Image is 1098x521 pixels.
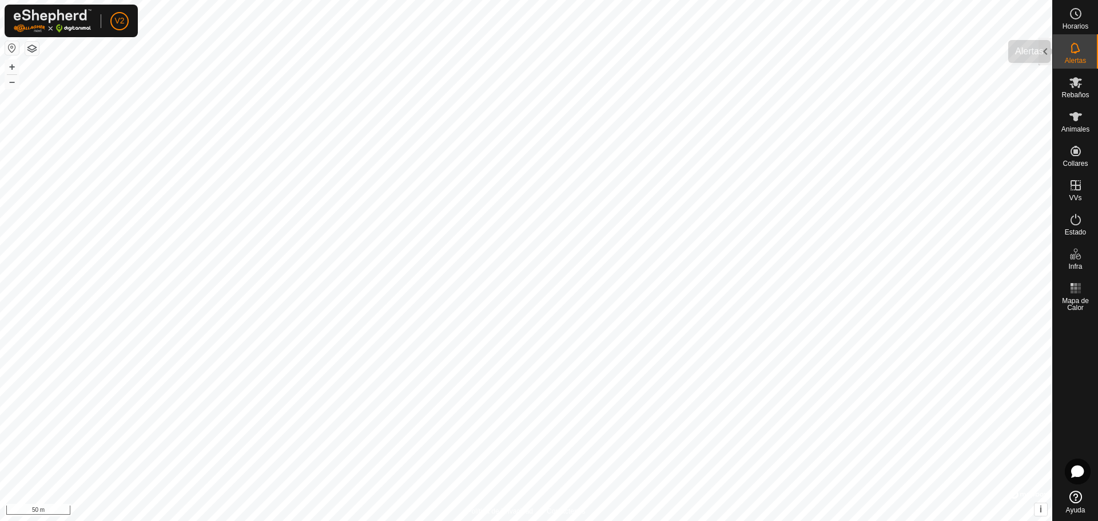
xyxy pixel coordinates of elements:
span: V2 [114,15,124,27]
span: Alertas [1065,57,1086,64]
span: Ayuda [1066,507,1085,514]
img: Logo Gallagher [14,9,91,33]
span: Mapa de Calor [1056,297,1095,311]
button: i [1035,503,1047,516]
span: Infra [1068,263,1082,270]
span: Rebaños [1061,92,1089,98]
span: Collares [1063,160,1088,167]
button: Capas del Mapa [25,42,39,55]
span: Animales [1061,126,1089,133]
button: – [5,75,19,89]
a: Ayuda [1053,486,1098,518]
span: Estado [1065,229,1086,236]
button: + [5,60,19,74]
a: Contáctenos [547,506,585,516]
span: Horarios [1063,23,1088,30]
span: i [1040,504,1042,514]
a: Política de Privacidad [467,506,533,516]
button: Restablecer Mapa [5,41,19,55]
span: VVs [1069,194,1081,201]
